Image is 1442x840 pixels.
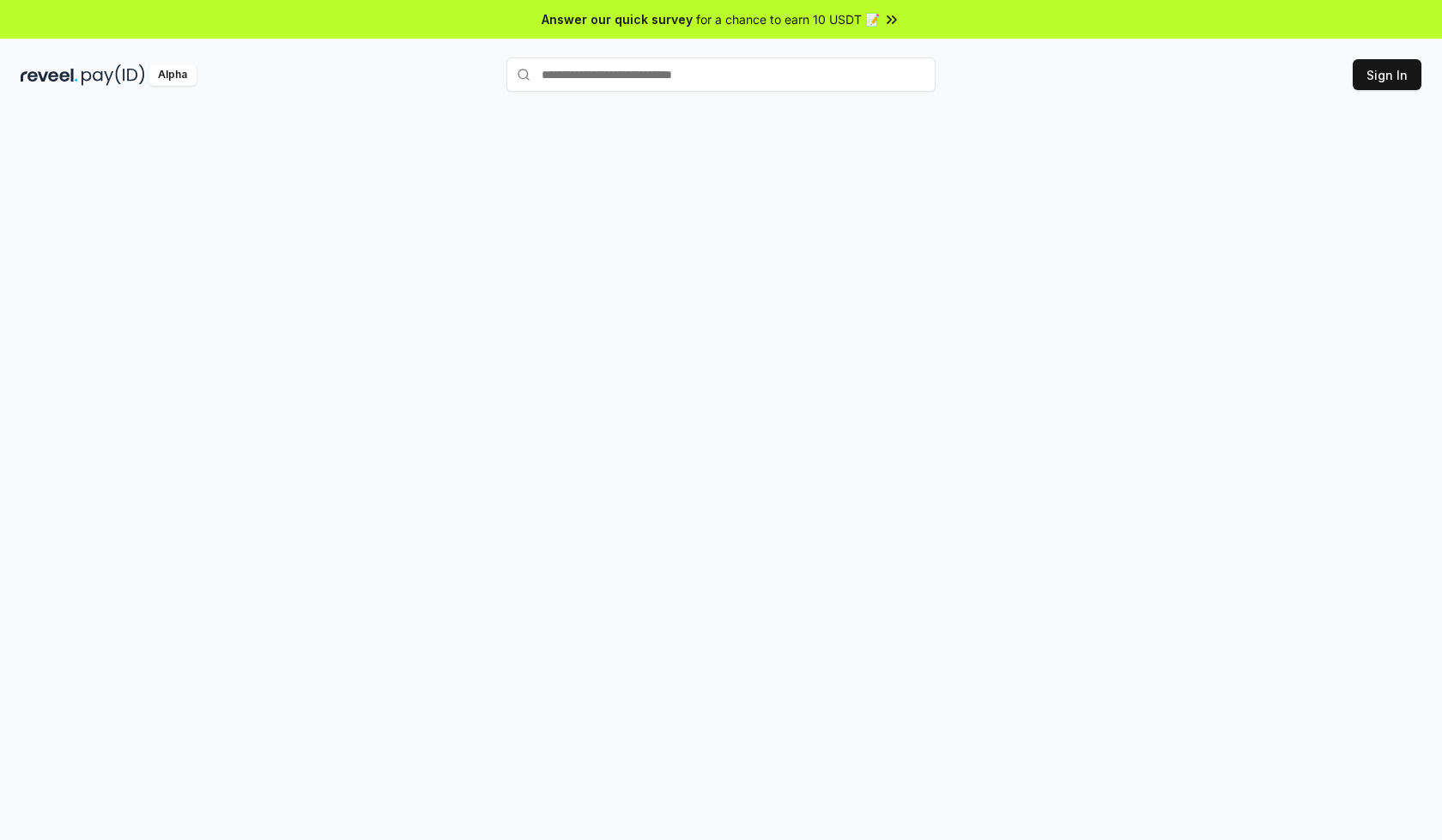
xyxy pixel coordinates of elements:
[82,64,145,86] img: pay_id
[21,64,78,86] img: reveel_dark
[542,10,693,28] span: Answer our quick survey
[696,10,880,28] span: for a chance to earn 10 USDT 📝
[1353,59,1421,90] button: Sign In
[148,64,197,86] div: Alpha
